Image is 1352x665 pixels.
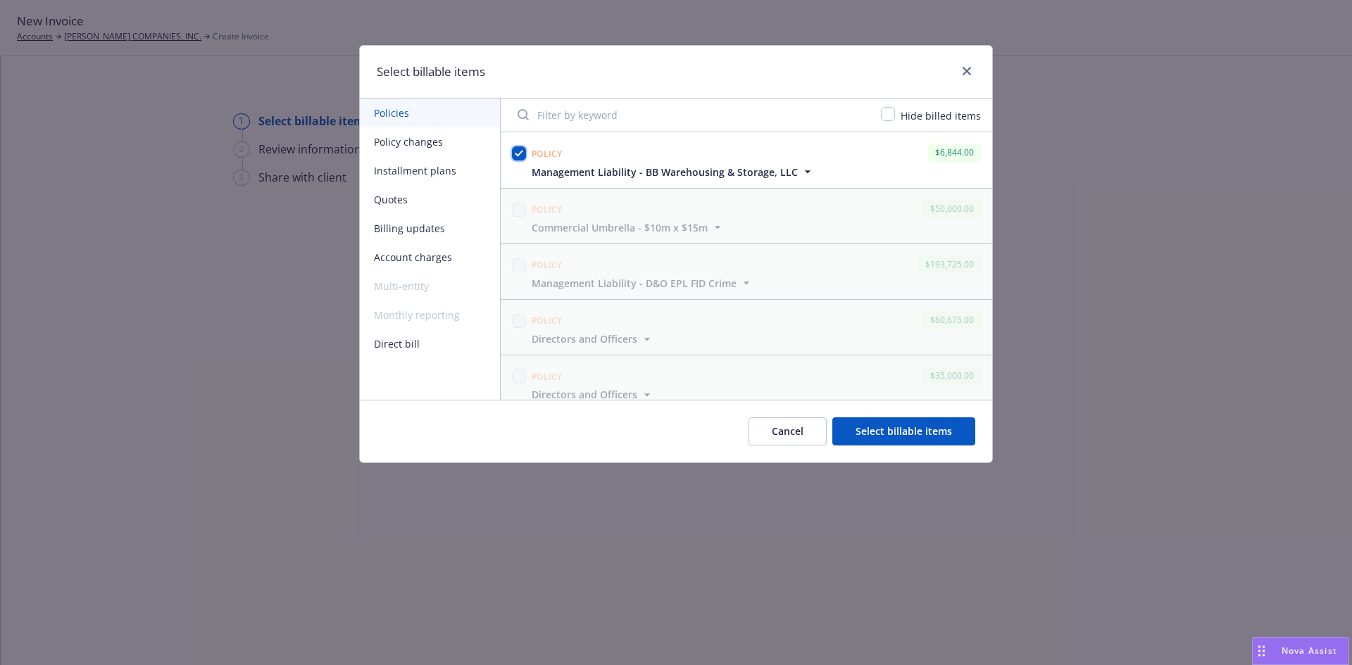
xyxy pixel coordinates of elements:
[532,276,737,291] span: Management Liability - D&O EPL FID Crime
[749,417,827,445] button: Cancel
[501,300,992,355] span: Policy$60,675.00Directors and Officers
[360,329,500,358] button: Direct bill
[377,63,485,81] h1: Select billable items
[501,244,992,299] span: Policy$193,725.00Management Liability - D&O EPL FID Crime
[509,101,872,129] input: Filter by keyword
[832,417,975,445] button: Select billable items
[501,355,992,410] span: Policy$35,000.00Directors and Officers
[532,220,725,235] button: Commercial Umbrella - $10m x $15m
[923,367,981,384] div: $35,000.00
[360,185,500,214] button: Quotes
[532,331,654,346] button: Directors and Officers
[532,165,798,179] span: Management Liability - BB Warehousing & Storage, LLC
[532,165,815,179] button: Management Liability - BB Warehousing & Storage, LLC
[901,109,981,122] span: Hide billed items
[923,311,981,329] div: $60,675.00
[360,127,500,156] button: Policy changes
[501,189,992,243] span: Policy$50,000.00Commercial Umbrella - $10m x $15m
[532,203,563,215] span: Policy
[360,214,500,243] button: Billing updates
[360,99,500,127] button: Policies
[532,259,563,271] span: Policy
[928,144,981,161] div: $6,844.00
[532,387,654,402] button: Directors and Officers
[532,387,637,402] span: Directors and Officers
[532,148,563,160] span: Policy
[958,63,975,80] a: close
[360,156,500,185] button: Installment plans
[1253,638,1270,664] div: Drag to move
[532,276,753,291] button: Management Liability - D&O EPL FID Crime
[923,200,981,217] div: $50,000.00
[532,371,563,383] span: Policy
[532,220,708,235] span: Commercial Umbrella - $10m x $15m
[918,255,981,273] div: $193,725.00
[532,331,637,346] span: Directors and Officers
[532,315,563,327] span: Policy
[360,243,500,272] button: Account charges
[360,300,500,329] span: Monthly reporting
[1252,637,1349,665] button: Nova Assist
[360,272,500,300] span: Multi-entity
[1282,645,1337,657] span: Nova Assist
